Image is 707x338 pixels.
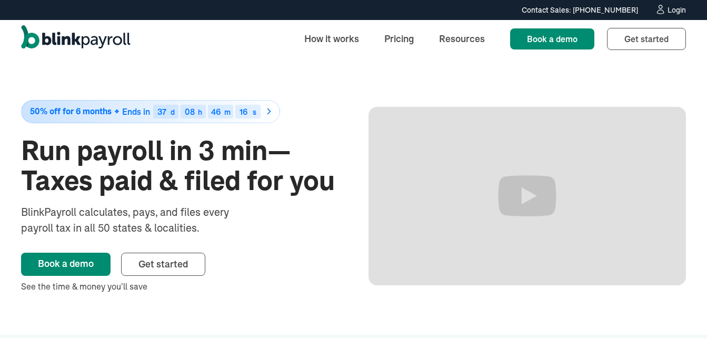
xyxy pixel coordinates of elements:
div: h [198,108,202,116]
div: d [171,108,175,116]
span: Ends in [122,106,150,117]
span: Get started [138,258,188,270]
div: s [253,108,256,116]
span: 37 [157,106,166,117]
h1: Run payroll in 3 min—Taxes paid & filed for you [21,136,339,196]
a: Pricing [376,27,422,50]
div: BlinkPayroll calculates, pays, and files every payroll tax in all 50 states & localities. [21,204,257,236]
div: See the time & money you’ll save [21,280,339,293]
div: m [224,108,231,116]
span: 08 [185,106,195,117]
iframe: Run Payroll in 3 min with BlinkPayroll [369,107,686,285]
span: Get started [624,34,669,44]
a: Resources [431,27,493,50]
a: Book a demo [510,28,594,49]
a: Get started [121,253,205,276]
a: Login [655,4,686,16]
a: How it works [296,27,367,50]
a: Get started [607,28,686,50]
span: Book a demo [527,34,577,44]
div: Login [668,6,686,14]
div: Contact Sales: [PHONE_NUMBER] [522,5,638,16]
a: Book a demo [21,253,111,276]
span: 46 [211,106,221,117]
span: 50% off for 6 months [30,107,112,116]
a: home [21,25,131,53]
span: 16 [240,106,247,117]
a: 50% off for 6 monthsEnds in37d08h46m16s [21,100,339,123]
